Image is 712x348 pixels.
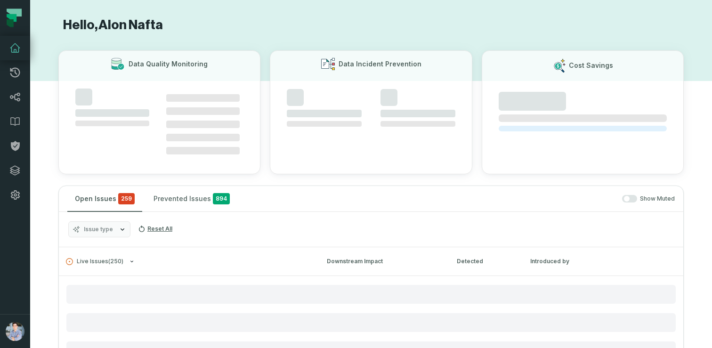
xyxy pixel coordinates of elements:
button: Open Issues [67,186,142,211]
h3: Data Incident Prevention [339,59,421,69]
div: Show Muted [241,195,675,203]
h1: Hello, Alon Nafta [58,17,684,33]
button: Cost Savings [482,50,684,174]
span: Issue type [84,226,113,233]
span: Live Issues ( 250 ) [66,258,123,265]
button: Data Incident Prevention [270,50,472,174]
button: Reset All [134,221,176,236]
button: Data Quality Monitoring [58,50,260,174]
span: critical issues and errors combined [118,193,135,204]
div: Detected [457,257,513,266]
button: Prevented Issues [146,186,237,211]
button: Issue type [68,221,130,237]
div: Introduced by [530,257,676,266]
h3: Cost Savings [569,61,613,70]
h3: Data Quality Monitoring [129,59,208,69]
span: 894 [213,193,230,204]
div: Downstream Impact [327,257,440,266]
button: Live Issues(250) [66,258,310,265]
img: avatar of Alon Nafta [6,322,24,341]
